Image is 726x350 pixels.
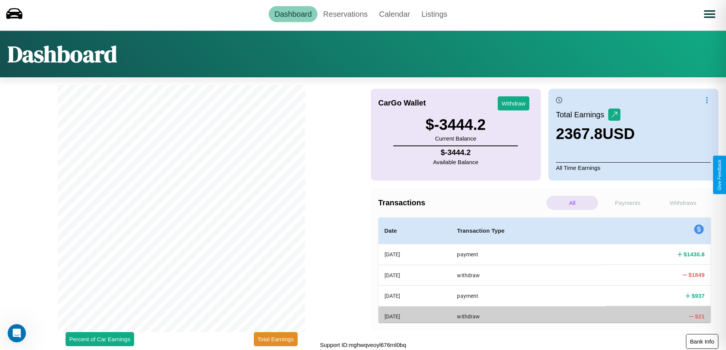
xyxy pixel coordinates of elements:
[695,312,705,320] h4: $ 21
[433,148,478,157] h4: $ -3444.2
[254,332,298,346] button: Total Earnings
[378,306,451,326] th: [DATE]
[378,244,451,265] th: [DATE]
[689,271,705,279] h4: $ 1849
[556,108,608,121] p: Total Earnings
[378,217,711,327] table: simple table
[426,133,486,144] p: Current Balance
[699,3,720,25] button: Open menu
[416,6,453,22] a: Listings
[451,286,605,306] th: payment
[451,306,605,326] th: withdraw
[8,324,26,342] iframe: Intercom live chat
[556,125,635,142] h3: 2367.8 USD
[498,96,529,110] button: Withdraw
[426,116,486,133] h3: $ -3444.2
[547,196,598,210] p: All
[378,265,451,285] th: [DATE]
[385,226,445,235] h4: Date
[717,160,722,190] div: Give Feedback
[686,334,718,349] button: Bank Info
[378,286,451,306] th: [DATE]
[657,196,709,210] p: Withdraws
[451,265,605,285] th: withdraw
[66,332,134,346] button: Percent of Car Earnings
[457,226,599,235] h4: Transaction Type
[8,38,117,70] h1: Dashboard
[378,198,545,207] h4: Transactions
[373,6,416,22] a: Calendar
[269,6,317,22] a: Dashboard
[378,99,426,107] h4: CarGo Wallet
[556,162,711,173] p: All Time Earnings
[433,157,478,167] p: Available Balance
[451,244,605,265] th: payment
[692,292,705,300] h4: $ 937
[320,340,406,350] p: Support ID: mghwqveoyl676rnl0bq
[602,196,653,210] p: Payments
[317,6,373,22] a: Reservations
[684,250,705,258] h4: $ 1430.8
